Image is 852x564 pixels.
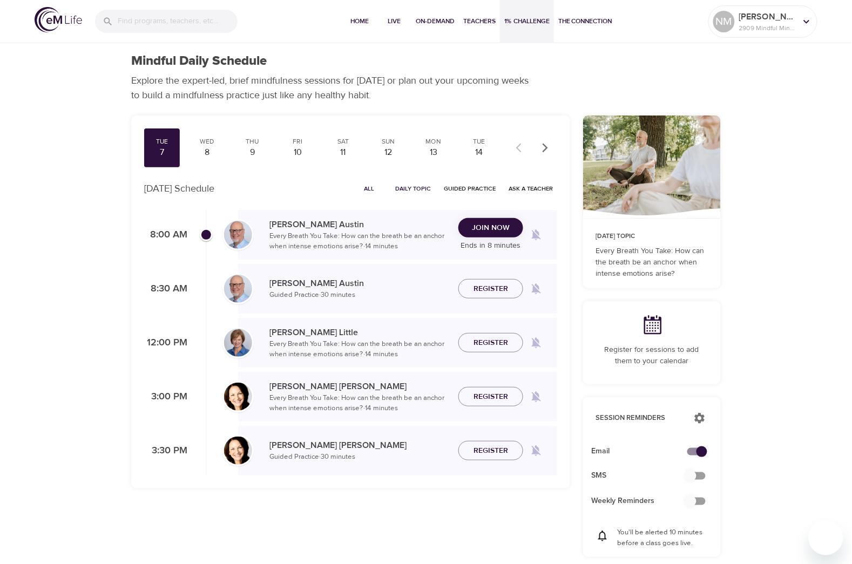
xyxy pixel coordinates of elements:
[458,387,523,407] button: Register
[713,11,735,32] div: NM
[356,184,382,194] span: All
[330,146,357,159] div: 11
[194,137,221,146] div: Wed
[375,137,402,146] div: Sun
[330,137,357,146] div: Sat
[596,246,708,280] p: Every Breath You Take: How can the breath be an anchor when intense emotions arise?
[739,23,796,33] p: 2909 Mindful Minutes
[474,444,508,458] span: Register
[224,437,252,465] img: Laurie_Weisman-min.jpg
[420,137,447,146] div: Mon
[381,16,407,27] span: Live
[35,7,82,32] img: logo
[504,16,550,27] span: 1% Challenge
[523,438,549,464] span: Remind me when a class goes live every Tuesday at 3:30 PM
[194,146,221,159] div: 8
[558,16,612,27] span: The Connection
[439,180,500,197] button: Guided Practice
[269,277,450,290] p: [PERSON_NAME] Austin
[596,232,708,241] p: [DATE] Topic
[474,336,508,350] span: Register
[523,276,549,302] span: Remind me when a class goes live every Tuesday at 8:30 AM
[509,184,553,194] span: Ask a Teacher
[144,181,214,196] p: [DATE] Schedule
[596,344,708,367] p: Register for sessions to add them to your calendar
[458,218,523,238] button: Join Now
[131,53,267,69] h1: Mindful Daily Schedule
[144,282,187,296] p: 8:30 AM
[596,413,683,424] p: Session Reminders
[239,146,266,159] div: 9
[269,290,450,301] p: Guided Practice · 30 minutes
[118,10,238,33] input: Find programs, teachers, etc...
[224,275,252,303] img: Jim_Austin_Headshot_min.jpg
[618,527,708,548] p: You'll be alerted 10 minutes before a class goes live.
[463,16,496,27] span: Teachers
[269,393,450,414] p: Every Breath You Take: How can the breath be an anchor when intense emotions arise? · 14 minutes
[148,137,175,146] div: Tue
[458,441,523,461] button: Register
[592,495,695,507] span: Weekly Reminders
[347,16,373,27] span: Home
[352,180,387,197] button: All
[465,137,492,146] div: Tue
[592,470,695,481] span: SMS
[458,333,523,353] button: Register
[504,180,557,197] button: Ask a Teacher
[239,137,266,146] div: Thu
[224,383,252,411] img: Laurie_Weisman-min.jpg
[472,221,510,235] span: Join Now
[131,73,536,103] p: Explore the expert-led, brief mindfulness sessions for [DATE] or plan out your upcoming weeks to ...
[395,184,431,194] span: Daily Topic
[285,137,312,146] div: Fri
[458,279,523,299] button: Register
[809,521,843,555] iframe: Button to launch messaging window
[224,221,252,249] img: Jim_Austin_Headshot_min.jpg
[474,390,508,404] span: Register
[269,218,450,231] p: [PERSON_NAME] Austin
[592,446,695,457] span: Email
[144,444,187,458] p: 3:30 PM
[474,282,508,296] span: Register
[269,380,450,393] p: [PERSON_NAME] [PERSON_NAME]
[148,146,175,159] div: 7
[269,439,450,452] p: [PERSON_NAME] [PERSON_NAME]
[523,330,549,356] span: Remind me when a class goes live every Tuesday at 12:00 PM
[144,390,187,404] p: 3:00 PM
[269,452,450,463] p: Guided Practice · 30 minutes
[739,10,796,23] p: [PERSON_NAME]
[416,16,455,27] span: On-Demand
[269,339,450,360] p: Every Breath You Take: How can the breath be an anchor when intense emotions arise? · 14 minutes
[269,326,450,339] p: [PERSON_NAME] Little
[391,180,435,197] button: Daily Topic
[144,336,187,350] p: 12:00 PM
[224,329,252,357] img: Kerry_Little_Headshot_min.jpg
[269,231,450,252] p: Every Breath You Take: How can the breath be an anchor when intense emotions arise? · 14 minutes
[285,146,312,159] div: 10
[465,146,492,159] div: 14
[523,384,549,410] span: Remind me when a class goes live every Tuesday at 3:00 PM
[420,146,447,159] div: 13
[375,146,402,159] div: 12
[458,240,523,252] p: Ends in 8 minutes
[523,222,549,248] span: Remind me when a class goes live every Tuesday at 8:00 AM
[144,228,187,242] p: 8:00 AM
[444,184,496,194] span: Guided Practice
